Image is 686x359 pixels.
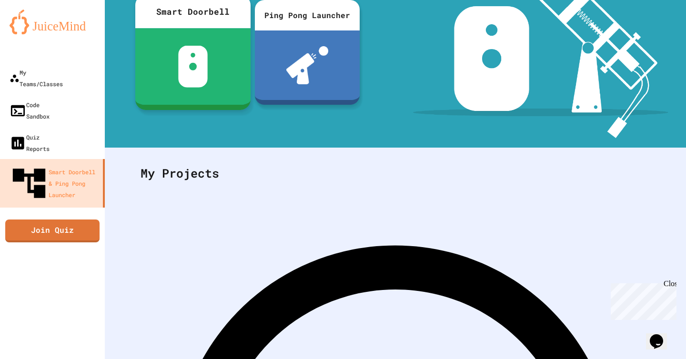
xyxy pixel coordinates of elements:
div: My Teams/Classes [10,67,63,90]
iframe: chat widget [607,279,676,320]
div: Quiz Reports [10,131,50,154]
img: logo-orange.svg [10,10,95,34]
div: My Projects [131,155,660,192]
div: Chat with us now!Close [4,4,66,60]
iframe: chat widget [646,321,676,349]
div: Smart Doorbell & Ping Pong Launcher [10,164,99,203]
div: Code Sandbox [10,99,50,122]
img: sdb-white.svg [178,46,208,88]
img: ppl-with-ball.png [286,46,329,84]
a: Join Quiz [5,219,100,242]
